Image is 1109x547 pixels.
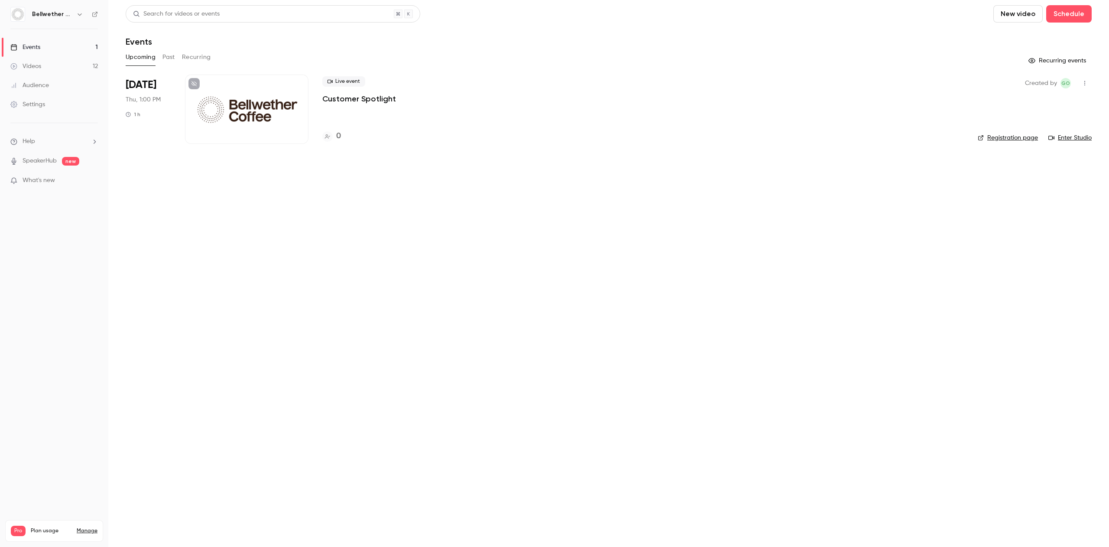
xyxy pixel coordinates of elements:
span: Created by [1025,78,1057,88]
button: Recurring [182,50,211,64]
div: Events [10,43,40,52]
a: Enter Studio [1048,133,1092,142]
a: 0 [322,130,341,142]
span: Plan usage [31,527,71,534]
h6: Bellwether Coffee [32,10,73,19]
span: Pro [11,526,26,536]
span: GO [1061,78,1070,88]
a: Manage [77,527,97,534]
span: Thu, 1:00 PM [126,95,161,104]
img: Bellwether Coffee [11,7,25,21]
span: new [62,157,79,166]
div: 1 h [126,111,140,118]
span: [DATE] [126,78,156,92]
span: Gabrielle Oliveira [1060,78,1071,88]
iframe: Noticeable Trigger [88,177,98,185]
button: Past [162,50,175,64]
span: Live event [322,76,365,87]
div: Oct 23 Thu, 11:00 AM (America/Los Angeles) [126,75,171,144]
button: Schedule [1046,5,1092,23]
li: help-dropdown-opener [10,137,98,146]
div: Search for videos or events [133,10,220,19]
button: Recurring events [1025,54,1092,68]
div: Audience [10,81,49,90]
button: Upcoming [126,50,156,64]
a: Customer Spotlight [322,94,396,104]
h4: 0 [336,130,341,142]
button: New video [993,5,1043,23]
div: Settings [10,100,45,109]
span: What's new [23,176,55,185]
a: Registration page [978,133,1038,142]
div: Videos [10,62,41,71]
a: SpeakerHub [23,156,57,166]
h1: Events [126,36,152,47]
span: Help [23,137,35,146]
